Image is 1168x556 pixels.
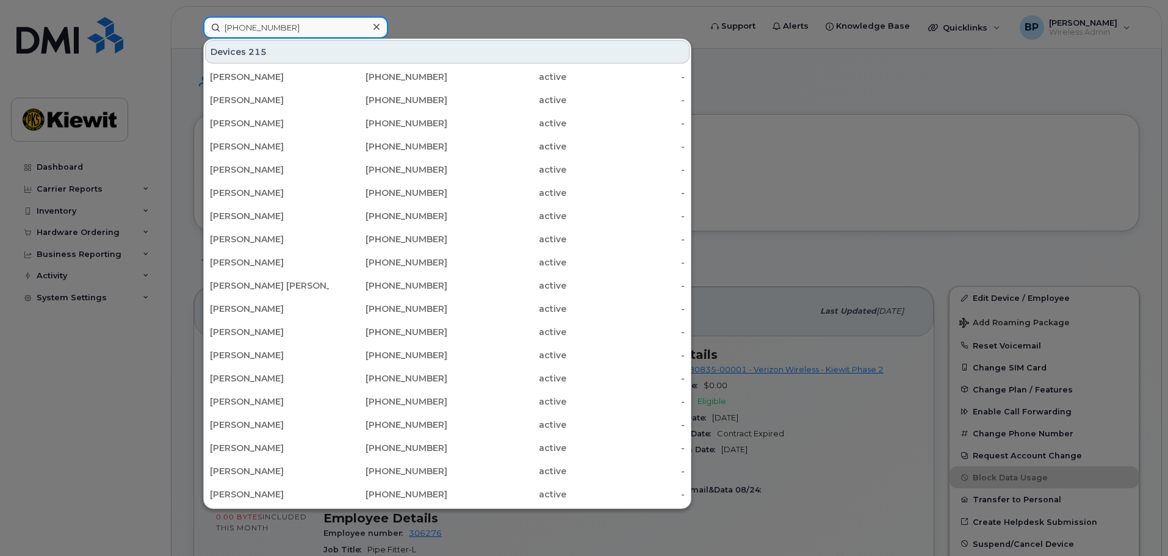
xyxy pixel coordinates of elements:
div: - [566,187,685,199]
div: active [447,210,566,222]
a: [PERSON_NAME][PHONE_NUMBER]active- [205,460,690,482]
a: [PERSON_NAME][PHONE_NUMBER]active- [205,414,690,436]
div: - [566,395,685,408]
div: [PHONE_NUMBER] [329,210,448,222]
div: [PHONE_NUMBER] [329,71,448,83]
a: [PERSON_NAME][PHONE_NUMBER]active- [205,344,690,366]
a: [PERSON_NAME][PHONE_NUMBER]active- [205,367,690,389]
div: [PHONE_NUMBER] [329,140,448,153]
div: [PHONE_NUMBER] [329,117,448,129]
iframe: Messenger Launcher [1115,503,1159,547]
div: [PERSON_NAME] [210,71,329,83]
div: [PERSON_NAME] [210,349,329,361]
div: - [566,256,685,269]
div: active [447,488,566,500]
div: [PHONE_NUMBER] [329,187,448,199]
a: [PERSON_NAME][PHONE_NUMBER]active- [205,159,690,181]
div: [PERSON_NAME] [210,210,329,222]
div: - [566,303,685,315]
div: - [566,280,685,292]
div: [PERSON_NAME] [210,326,329,338]
div: - [566,419,685,431]
div: - [566,465,685,477]
a: [PERSON_NAME][PHONE_NUMBER]active- [205,205,690,227]
div: active [447,442,566,454]
div: - [566,117,685,129]
div: active [447,303,566,315]
a: [PERSON_NAME][PHONE_NUMBER]active- [205,251,690,273]
div: [PHONE_NUMBER] [329,256,448,269]
div: - [566,326,685,338]
div: [PHONE_NUMBER] [329,395,448,408]
div: [PERSON_NAME] [210,303,329,315]
div: [PERSON_NAME] [210,256,329,269]
div: [PHONE_NUMBER] [329,164,448,176]
div: active [447,233,566,245]
div: active [447,280,566,292]
a: [PERSON_NAME][PHONE_NUMBER]active- [205,228,690,250]
div: [PHONE_NUMBER] [329,303,448,315]
div: [PERSON_NAME] [210,465,329,477]
div: - [566,372,685,385]
a: [PERSON_NAME][PHONE_NUMBER]active- [205,507,690,529]
div: [PERSON_NAME] [210,187,329,199]
div: [PHONE_NUMBER] [329,349,448,361]
div: active [447,164,566,176]
a: [PERSON_NAME][PHONE_NUMBER]active- [205,437,690,459]
a: [PERSON_NAME][PHONE_NUMBER]active- [205,298,690,320]
div: active [447,94,566,106]
a: [PERSON_NAME][PHONE_NUMBER]active- [205,391,690,413]
div: [PERSON_NAME] [210,372,329,385]
div: active [447,187,566,199]
div: [PERSON_NAME] [210,488,329,500]
div: [PERSON_NAME] [210,442,329,454]
span: 215 [248,46,267,58]
div: active [447,140,566,153]
div: - [566,442,685,454]
a: [PERSON_NAME][PHONE_NUMBER]active- [205,483,690,505]
div: [PERSON_NAME] [PERSON_NAME] [210,280,329,292]
div: [PHONE_NUMBER] [329,326,448,338]
div: - [566,488,685,500]
div: [PHONE_NUMBER] [329,442,448,454]
div: active [447,117,566,129]
div: - [566,349,685,361]
div: - [566,71,685,83]
div: - [566,94,685,106]
div: [PHONE_NUMBER] [329,488,448,500]
a: [PERSON_NAME][PHONE_NUMBER]active- [205,112,690,134]
div: [PHONE_NUMBER] [329,280,448,292]
div: [PERSON_NAME] [210,395,329,408]
div: [PERSON_NAME] [210,117,329,129]
div: Devices [205,40,690,63]
div: active [447,71,566,83]
div: [PHONE_NUMBER] [329,465,448,477]
div: - [566,140,685,153]
div: active [447,349,566,361]
div: [PERSON_NAME] [210,419,329,431]
a: [PERSON_NAME] [PERSON_NAME][PHONE_NUMBER]active- [205,275,690,297]
div: active [447,256,566,269]
div: [PERSON_NAME] [210,140,329,153]
div: active [447,372,566,385]
div: - [566,210,685,222]
div: [PHONE_NUMBER] [329,233,448,245]
a: [PERSON_NAME][PHONE_NUMBER]active- [205,182,690,204]
a: [PERSON_NAME][PHONE_NUMBER]active- [205,89,690,111]
div: active [447,419,566,431]
div: active [447,326,566,338]
div: [PERSON_NAME] [210,233,329,245]
a: [PERSON_NAME][PHONE_NUMBER]active- [205,321,690,343]
div: [PHONE_NUMBER] [329,419,448,431]
div: [PERSON_NAME] [210,164,329,176]
div: - [566,164,685,176]
div: [PHONE_NUMBER] [329,372,448,385]
div: active [447,465,566,477]
a: [PERSON_NAME][PHONE_NUMBER]active- [205,135,690,157]
div: [PERSON_NAME] [210,94,329,106]
a: [PERSON_NAME][PHONE_NUMBER]active- [205,66,690,88]
div: active [447,395,566,408]
div: - [566,233,685,245]
div: [PHONE_NUMBER] [329,94,448,106]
